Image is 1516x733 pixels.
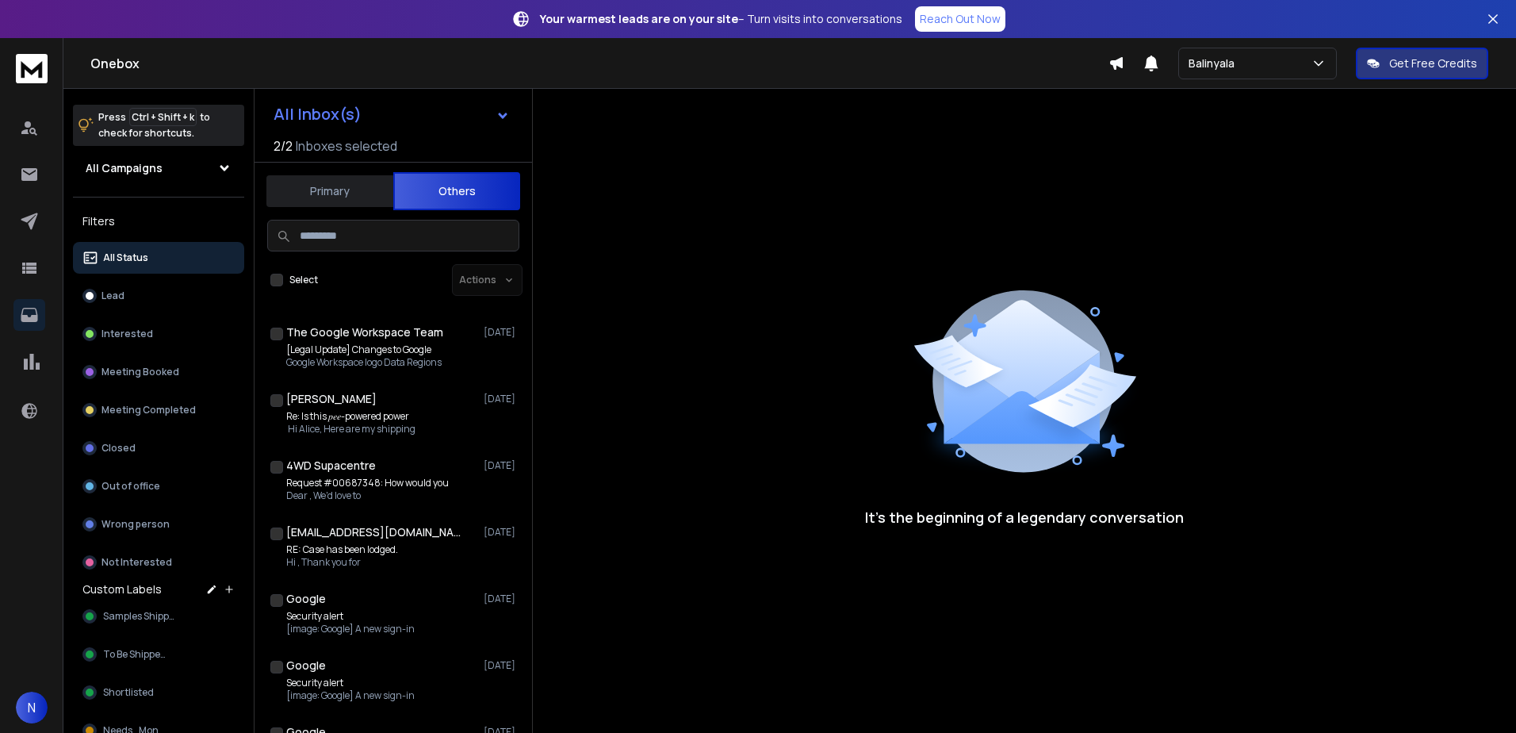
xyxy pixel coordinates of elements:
[286,591,326,607] h1: Google
[286,489,449,502] p: Dear , We'd love to
[90,54,1108,73] h1: Onebox
[1189,56,1241,71] p: Balinyala
[286,410,415,423] p: Re: Is this 𝑝𝑒𝑒-powered power
[101,556,172,569] p: Not Interested
[73,280,244,312] button: Lead
[286,477,449,489] p: Request #00687348: How would you
[129,108,197,126] span: Ctrl + Shift + k
[286,677,415,689] p: Security alert
[73,639,244,670] button: To Be Shipped
[101,518,170,531] p: Wrong person
[393,172,520,210] button: Others
[16,692,48,723] button: N
[484,593,519,605] p: [DATE]
[261,98,523,130] button: All Inbox(s)
[73,547,244,578] button: Not Interested
[920,11,1001,27] p: Reach Out Now
[103,610,180,623] span: Samples Shipped
[103,648,167,661] span: To Be Shipped
[296,136,397,155] h3: Inboxes selected
[289,274,318,286] label: Select
[484,659,519,672] p: [DATE]
[101,480,160,493] p: Out of office
[286,343,442,356] p: [Legal Update] Changes to Google
[73,242,244,274] button: All Status
[73,210,244,232] h3: Filters
[16,54,48,83] img: logo
[286,556,398,569] p: Hi , Thank you for
[103,251,148,264] p: All Status
[484,326,519,339] p: [DATE]
[101,290,124,302] p: Lead
[1356,48,1488,79] button: Get Free Credits
[73,508,244,540] button: Wrong person
[484,459,519,472] p: [DATE]
[484,526,519,539] p: [DATE]
[484,393,519,405] p: [DATE]
[73,470,244,502] button: Out of office
[73,601,244,632] button: Samples Shipped
[286,356,442,369] p: Google Workspace logo Data Regions
[865,506,1184,528] p: It’s the beginning of a legendary conversation
[1389,56,1477,71] p: Get Free Credits
[86,160,163,176] h1: All Campaigns
[73,432,244,464] button: Closed
[101,404,196,416] p: Meeting Completed
[915,6,1005,32] a: Reach Out Now
[274,136,293,155] span: 2 / 2
[286,324,443,340] h1: The Google Workspace Team
[82,581,162,597] h3: Custom Labels
[73,677,244,708] button: Shortlisted
[286,610,415,623] p: Security alert
[286,524,461,540] h1: [EMAIL_ADDRESS][DOMAIN_NAME]
[286,391,377,407] h1: [PERSON_NAME]
[73,152,244,184] button: All Campaigns
[101,328,153,340] p: Interested
[286,423,415,436] p: Hi Alice, Here are my shipping
[98,109,210,141] p: Press to check for shortcuts.
[266,174,393,209] button: Primary
[73,318,244,350] button: Interested
[286,689,415,702] p: [image: Google] A new sign-in
[73,356,244,388] button: Meeting Booked
[286,458,376,474] h1: 4WD Supacentre
[274,106,362,122] h1: All Inbox(s)
[103,686,154,699] span: Shortlisted
[540,11,902,27] p: – Turn visits into conversations
[73,394,244,426] button: Meeting Completed
[101,366,179,378] p: Meeting Booked
[101,442,136,455] p: Closed
[286,623,415,635] p: [image: Google] A new sign-in
[286,658,326,674] h1: Google
[286,543,398,556] p: RE: Case has been lodged.
[540,11,738,26] strong: Your warmest leads are on your site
